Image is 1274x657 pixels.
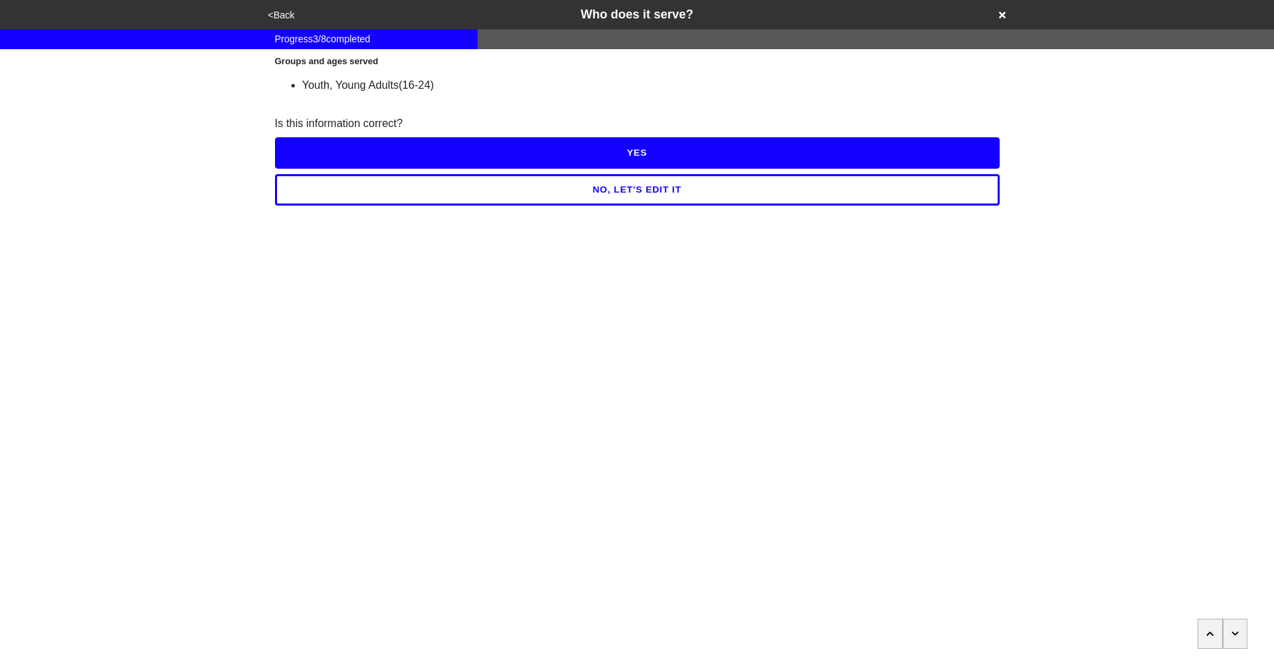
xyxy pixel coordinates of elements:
[275,55,1000,68] div: Groups and ages served
[399,79,434,91] span: (16-24)
[302,79,399,91] span: Youth, Young Adults
[275,32,371,46] span: Progress 3 / 8 completed
[275,115,1000,132] div: Is this information correct?
[264,8,299,23] button: <Back
[275,137,1000,169] button: YES
[581,8,693,21] span: Who does it serve?
[275,174,1000,206] button: NO, LET'S EDIT IT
